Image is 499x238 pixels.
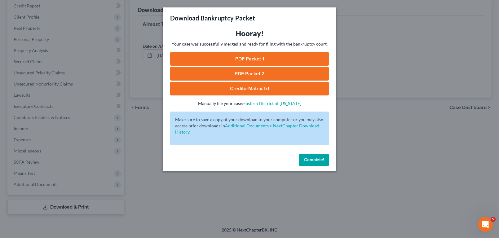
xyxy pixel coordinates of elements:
a: PDF Packet 1 [170,52,329,66]
a: Additional Documents > NextChapter Download History. [175,123,319,134]
a: Eastern District of [US_STATE] [243,101,301,106]
span: 5 [491,217,496,222]
span: Complete! [304,157,324,162]
button: Complete! [299,154,329,166]
a: PDF Packet 2 [170,67,329,81]
h3: Hooray! [170,29,329,38]
h3: Download Bankruptcy Packet [170,14,255,22]
p: Your case was successfully merged and ready for filing with the bankruptcy court. [170,41,329,47]
p: Make sure to save a copy of your download to your computer or you may also access prior downloads in [175,117,324,135]
a: CreditorMatrix.txt [170,82,329,95]
iframe: Intercom live chat [478,217,493,232]
p: Manually file your case: [170,100,329,107]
